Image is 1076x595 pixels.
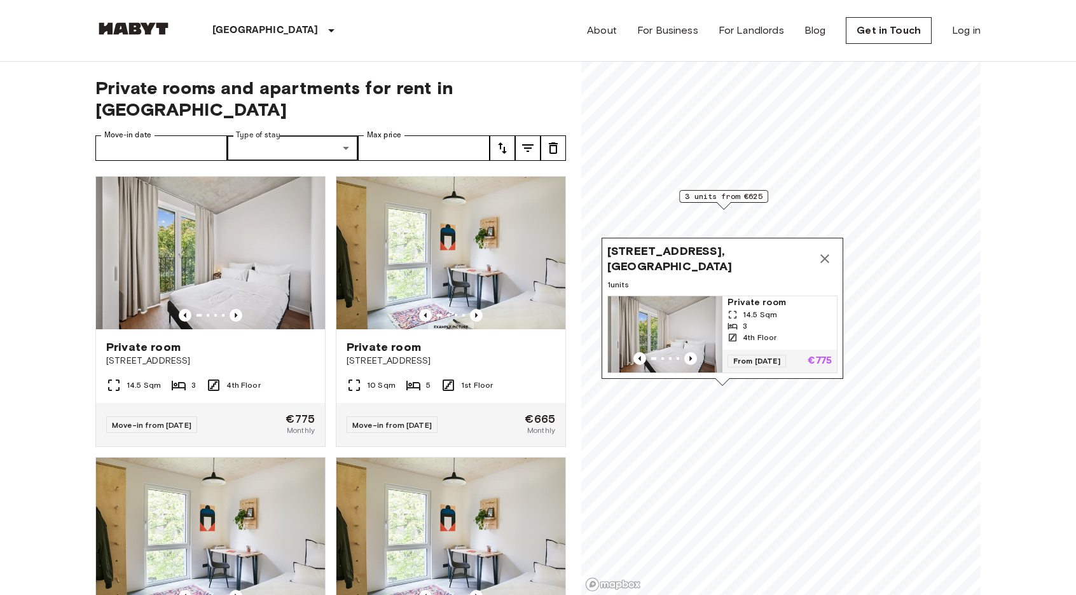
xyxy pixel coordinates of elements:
span: 1st Floor [461,380,493,391]
span: Monthly [527,425,555,436]
span: 14.5 Sqm [127,380,161,391]
label: Move-in date [104,130,151,140]
span: 14.5 Sqm [743,309,777,320]
span: Private room [728,296,832,309]
button: Previous image [230,309,242,322]
button: tune [541,135,566,161]
span: Move-in from [DATE] [352,420,432,430]
span: [STREET_ADDRESS], [GEOGRAPHIC_DATA] [607,243,812,274]
span: €665 [525,413,555,425]
p: €775 [808,356,832,366]
div: Map marker [602,238,843,386]
span: From [DATE] [728,355,786,367]
label: Max price [367,130,401,140]
span: €775 [286,413,315,425]
button: Previous image [179,309,191,322]
button: tune [490,135,515,161]
span: 10 Sqm [367,380,396,391]
a: Mapbox logo [585,577,641,592]
span: Private rooms and apartments for rent in [GEOGRAPHIC_DATA] [95,77,566,120]
input: Choose date [95,135,227,161]
button: Previous image [419,309,432,322]
button: tune [515,135,541,161]
a: Log in [952,23,981,38]
button: Previous image [470,309,483,322]
a: Blog [804,23,826,38]
div: Map marker [679,190,768,210]
p: [GEOGRAPHIC_DATA] [212,23,319,38]
a: Marketing picture of unit DE-01-259-018-03QPrevious imagePrevious imagePrivate room[STREET_ADDRES... [95,176,326,447]
span: 1 units [607,279,838,291]
img: Marketing picture of unit DE-01-002-02Q [336,177,565,329]
span: Private room [106,339,181,355]
span: Move-in from [DATE] [112,420,191,430]
button: Previous image [684,352,697,365]
button: Previous image [633,352,646,365]
label: Type of stay [236,130,280,140]
a: Marketing picture of unit DE-01-002-02QPrevious imagePrevious imagePrivate room[STREET_ADDRESS]10... [336,176,566,447]
a: For Landlords [719,23,784,38]
span: [STREET_ADDRESS] [347,355,555,367]
a: Get in Touch [846,17,932,44]
a: About [587,23,617,38]
span: 3 units from €625 [685,191,762,202]
a: Marketing picture of unit DE-01-259-018-03QPrevious imagePrevious imagePrivate room14.5 Sqm34th F... [607,296,838,373]
img: Marketing picture of unit DE-01-259-018-03Q [608,296,722,373]
span: 5 [426,380,431,391]
span: 3 [191,380,196,391]
span: 4th Floor [226,380,260,391]
span: 3 [743,320,747,332]
img: Marketing picture of unit DE-01-259-018-03Q [96,177,325,329]
span: 4th Floor [743,332,776,343]
span: Private room [347,339,421,355]
span: Monthly [287,425,315,436]
span: [STREET_ADDRESS] [106,355,315,367]
a: For Business [637,23,698,38]
img: Habyt [95,22,172,35]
